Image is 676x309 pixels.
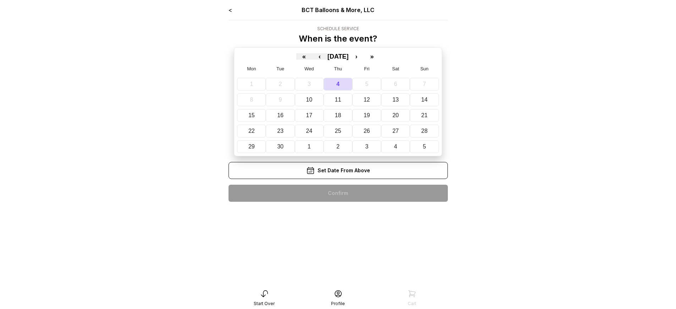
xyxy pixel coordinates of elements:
abbr: September 20, 2025 [392,112,399,118]
abbr: Tuesday [276,66,284,71]
abbr: September 23, 2025 [277,128,284,134]
a: < [229,6,232,13]
abbr: September 30, 2025 [277,143,284,150]
button: October 5, 2025 [410,140,439,153]
button: October 4, 2025 [381,140,410,153]
button: September 25, 2025 [324,125,352,137]
abbr: September 11, 2025 [335,97,341,103]
button: September 28, 2025 [410,125,439,137]
abbr: September 10, 2025 [306,97,312,103]
button: » [364,53,380,60]
button: September 11, 2025 [324,93,352,106]
abbr: September 27, 2025 [392,128,399,134]
button: September 13, 2025 [381,93,410,106]
abbr: September 25, 2025 [335,128,341,134]
abbr: September 12, 2025 [364,97,370,103]
abbr: September 7, 2025 [423,81,426,87]
abbr: September 1, 2025 [250,81,253,87]
button: September 7, 2025 [410,78,439,91]
abbr: September 4, 2025 [336,81,340,87]
button: September 10, 2025 [295,93,324,106]
button: September 27, 2025 [381,125,410,137]
abbr: September 18, 2025 [335,112,341,118]
button: September 15, 2025 [237,109,266,122]
abbr: September 13, 2025 [392,97,399,103]
abbr: September 15, 2025 [248,112,255,118]
button: September 20, 2025 [381,109,410,122]
div: Set Date From Above [229,162,448,179]
button: September 24, 2025 [295,125,324,137]
button: September 23, 2025 [266,125,295,137]
button: September 18, 2025 [324,109,352,122]
button: › [348,53,364,60]
button: September 2, 2025 [266,78,295,91]
abbr: October 5, 2025 [423,143,426,150]
abbr: September 6, 2025 [394,81,397,87]
button: September 21, 2025 [410,109,439,122]
p: When is the event? [299,33,377,44]
div: Profile [331,301,345,307]
button: September 4, 2025 [324,78,352,91]
abbr: Wednesday [304,66,314,71]
button: September 8, 2025 [237,93,266,106]
button: September 6, 2025 [381,78,410,91]
abbr: September 28, 2025 [421,128,428,134]
button: September 30, 2025 [266,140,295,153]
button: September 16, 2025 [266,109,295,122]
button: September 26, 2025 [352,125,381,137]
button: September 17, 2025 [295,109,324,122]
abbr: Friday [364,66,369,71]
div: Schedule Service [299,26,377,32]
div: BCT Balloons & More, LLC [272,6,404,14]
abbr: September 3, 2025 [308,81,311,87]
abbr: September 9, 2025 [279,97,282,103]
abbr: September 14, 2025 [421,97,428,103]
abbr: October 2, 2025 [336,143,340,150]
abbr: Monday [247,66,256,71]
button: October 2, 2025 [324,140,352,153]
abbr: September 26, 2025 [364,128,370,134]
abbr: October 1, 2025 [308,143,311,150]
abbr: September 19, 2025 [364,112,370,118]
button: September 1, 2025 [237,78,266,91]
abbr: Sunday [420,66,428,71]
button: « [296,53,312,60]
button: October 1, 2025 [295,140,324,153]
abbr: September 2, 2025 [279,81,282,87]
button: September 14, 2025 [410,93,439,106]
button: ‹ [312,53,328,60]
abbr: September 29, 2025 [248,143,255,150]
button: [DATE] [328,53,349,60]
abbr: September 17, 2025 [306,112,312,118]
abbr: September 21, 2025 [421,112,428,118]
abbr: Saturday [392,66,399,71]
abbr: September 8, 2025 [250,97,253,103]
button: October 3, 2025 [352,140,381,153]
div: Start Over [254,301,275,307]
button: September 22, 2025 [237,125,266,137]
button: September 3, 2025 [295,78,324,91]
button: September 29, 2025 [237,140,266,153]
abbr: October 3, 2025 [365,143,368,150]
button: September 9, 2025 [266,93,295,106]
abbr: September 22, 2025 [248,128,255,134]
abbr: September 5, 2025 [365,81,368,87]
button: September 5, 2025 [352,78,381,91]
abbr: September 16, 2025 [277,112,284,118]
div: Cart [408,301,416,307]
button: September 12, 2025 [352,93,381,106]
abbr: September 24, 2025 [306,128,312,134]
button: September 19, 2025 [352,109,381,122]
abbr: Thursday [334,66,342,71]
abbr: October 4, 2025 [394,143,397,150]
